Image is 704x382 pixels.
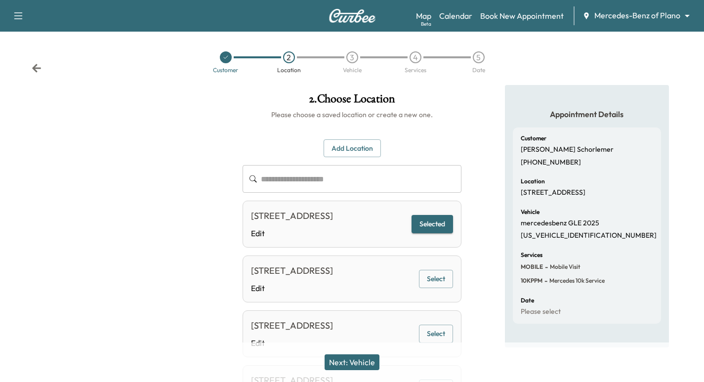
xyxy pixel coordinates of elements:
h6: Please choose a saved location or create a new one. [243,110,461,120]
a: Edit [251,227,333,239]
div: 5 [473,51,485,63]
h6: Services [521,252,542,258]
span: 10KPPM [521,277,542,285]
p: [STREET_ADDRESS] [521,188,585,197]
div: Location [277,67,301,73]
button: Select [419,270,453,288]
p: [PERSON_NAME] Schorlemer [521,145,614,154]
div: Date [472,67,485,73]
span: Mercedes 10k Service [547,277,605,285]
h6: Date [521,297,534,303]
a: Edit [251,337,333,349]
div: 2 [283,51,295,63]
h6: Vehicle [521,209,539,215]
button: Select [419,325,453,343]
div: Customer [213,67,238,73]
img: Curbee Logo [329,9,376,23]
div: Services [405,67,426,73]
span: Mobile Visit [548,263,580,271]
p: [US_VEHICLE_IDENTIFICATION_NUMBER] [521,231,657,240]
span: Mercedes-Benz of Plano [594,10,680,21]
div: Back [32,63,41,73]
h6: Customer [521,135,546,141]
p: Please select [521,307,561,316]
div: 3 [346,51,358,63]
h1: 2 . Choose Location [243,93,461,110]
div: 4 [410,51,421,63]
button: Next: Vehicle [325,354,379,370]
div: [STREET_ADDRESS] [251,319,333,333]
div: [STREET_ADDRESS] [251,264,333,278]
p: mercedesbenz GLE 2025 [521,219,599,228]
h5: Appointment Details [513,109,661,120]
button: Add Location [324,139,381,158]
span: MOBILE [521,263,543,271]
p: [PHONE_NUMBER] [521,158,581,167]
div: Beta [421,20,431,28]
a: Edit [251,282,333,294]
div: [STREET_ADDRESS] [251,209,333,223]
div: Vehicle [343,67,362,73]
a: Calendar [439,10,472,22]
span: - [543,262,548,272]
h6: Location [521,178,545,184]
span: - [542,276,547,286]
button: Selected [412,215,453,233]
a: Book New Appointment [480,10,564,22]
a: MapBeta [416,10,431,22]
